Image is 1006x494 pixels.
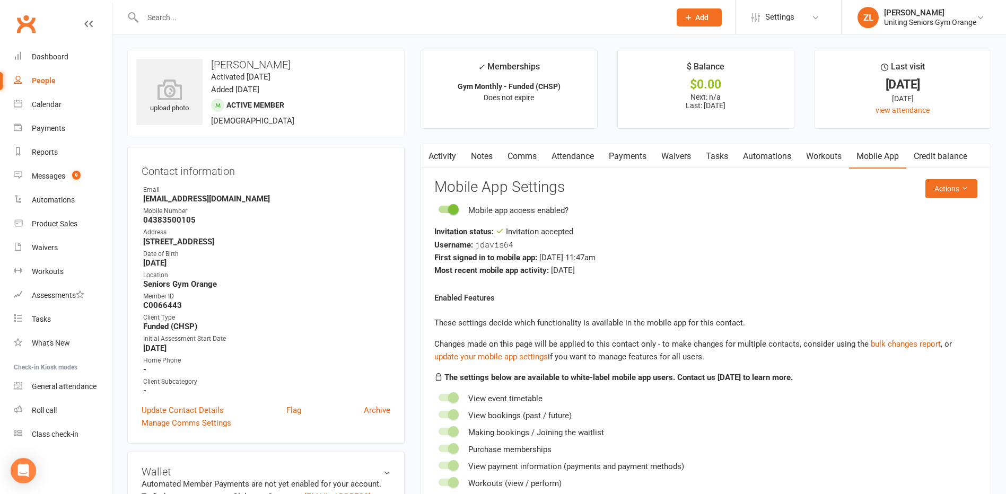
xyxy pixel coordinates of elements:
[871,339,952,349] span: , or
[143,194,390,204] strong: [EMAIL_ADDRESS][DOMAIN_NAME]
[601,144,654,169] a: Payments
[434,292,495,304] label: Enabled Features
[14,212,112,236] a: Product Sales
[364,404,390,417] a: Archive
[14,69,112,93] a: People
[142,161,390,177] h3: Contact information
[143,386,390,395] strong: -
[143,258,390,268] strong: [DATE]
[421,144,463,169] a: Activity
[143,322,390,331] strong: Funded (CHSP)
[14,260,112,284] a: Workouts
[211,85,259,94] time: Added [DATE]
[627,79,784,90] div: $0.00
[286,404,301,417] a: Flag
[14,93,112,117] a: Calendar
[143,356,390,366] div: Home Phone
[143,237,390,246] strong: [STREET_ADDRESS]
[434,179,977,196] h3: Mobile App Settings
[143,292,390,302] div: Member ID
[143,334,390,344] div: Initial Assessment Start Date
[881,60,925,79] div: Last visit
[444,373,793,382] strong: The settings below are available to white-label mobile app users. Contact us [DATE] to learn more.
[478,60,540,80] div: Memberships
[32,291,84,299] div: Assessments
[142,417,231,429] a: Manage Comms Settings
[14,375,112,399] a: General attendance kiosk mode
[143,206,390,216] div: Mobile Number
[143,301,390,310] strong: C0066443
[544,144,601,169] a: Attendance
[468,411,572,420] span: View bookings (past / future)
[143,279,390,289] strong: Seniors Gym Orange
[14,399,112,422] a: Roll call
[468,204,568,217] div: Mobile app access enabled?
[925,179,977,198] button: Actions
[14,140,112,164] a: Reports
[32,406,57,414] div: Roll call
[32,219,77,228] div: Product Sales
[884,17,976,27] div: Uniting Seniors Gym Orange
[32,267,64,276] div: Workouts
[143,270,390,280] div: Location
[32,100,62,109] div: Calendar
[478,62,485,72] i: ✓
[14,331,112,355] a: What's New
[824,93,981,104] div: [DATE]
[799,144,849,169] a: Workouts
[11,458,36,483] div: Open Intercom Messenger
[32,172,65,180] div: Messages
[14,284,112,307] a: Assessments
[14,188,112,212] a: Automations
[136,59,396,70] h3: [PERSON_NAME]
[226,101,284,109] span: Active member
[434,225,977,238] div: Invitation accepted
[687,60,724,79] div: $ Balance
[765,5,794,29] span: Settings
[142,404,224,417] a: Update Contact Details
[434,338,977,363] div: Changes made on this page will be applied to this contact only - to make changes for multiple con...
[72,171,81,180] span: 9
[32,382,97,391] div: General attendance
[32,339,70,347] div: What's New
[32,430,78,438] div: Class check-in
[139,10,663,25] input: Search...
[871,339,941,349] a: bulk changes report
[434,253,537,262] strong: First signed in to mobile app:
[695,13,708,22] span: Add
[884,8,976,17] div: [PERSON_NAME]
[143,185,390,195] div: Email
[143,313,390,323] div: Client Type
[434,316,977,329] p: These settings decide which functionality is available in the mobile app for this contact.
[434,266,549,275] strong: Most recent mobile app activity:
[484,93,534,102] span: Does not expire
[858,7,879,28] div: ZL
[458,82,561,91] strong: Gym Monthly - Funded (CHSP)
[14,164,112,188] a: Messages 9
[32,243,58,252] div: Waivers
[463,144,500,169] a: Notes
[434,227,494,236] strong: Invitation status:
[143,377,390,387] div: Client Subcategory
[32,76,56,85] div: People
[468,479,562,488] span: Workouts (view / perform)
[32,148,58,156] div: Reports
[14,236,112,260] a: Waivers
[736,144,799,169] a: Automations
[14,422,112,446] a: Class kiosk mode
[13,11,39,37] a: Clubworx
[627,93,784,110] p: Next: n/a Last: [DATE]
[32,196,75,204] div: Automations
[143,365,390,374] strong: -
[500,144,544,169] a: Comms
[468,394,543,403] span: View event timetable
[434,251,977,264] div: [DATE] 11:47am
[143,249,390,259] div: Date of Birth
[434,240,473,250] strong: Username:
[677,8,722,27] button: Add
[143,343,390,353] strong: [DATE]
[211,116,294,126] span: [DEMOGRAPHIC_DATA]
[32,52,68,61] div: Dashboard
[211,72,270,82] time: Activated [DATE]
[698,144,736,169] a: Tasks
